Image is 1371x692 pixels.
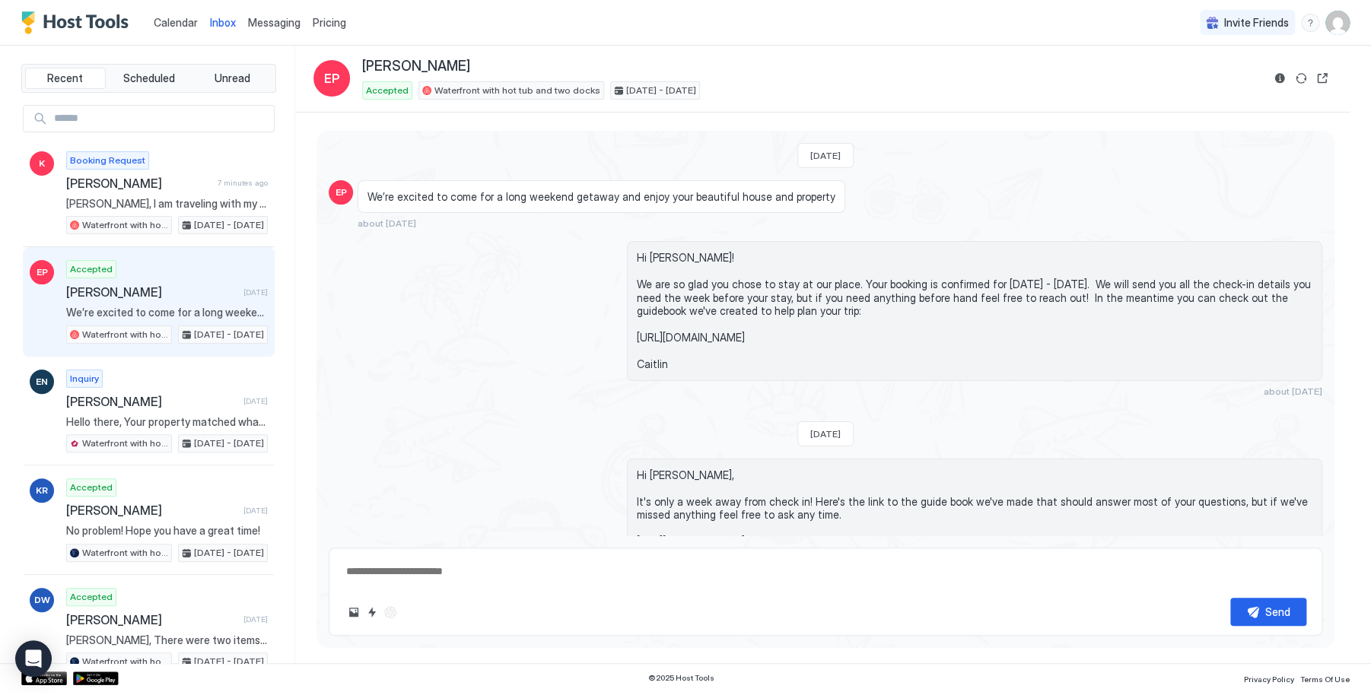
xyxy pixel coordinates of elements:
[66,197,268,211] span: [PERSON_NAME], I am traveling with my three friends, (all senior women) for a quiet getaway of Fr...
[648,673,714,683] span: © 2025 Host Tools
[48,106,274,132] input: Input Field
[82,436,168,450] span: Waterfront with hot tub and two docks
[1230,598,1306,626] button: Send
[66,415,268,429] span: Hello there, Your property matched what we are looking at for our vacation with my wife. My compa...
[70,372,99,386] span: Inquiry
[243,614,268,624] span: [DATE]
[218,178,268,188] span: 7 minutes ago
[34,593,50,607] span: DW
[1313,69,1331,87] button: Open reservation
[313,16,346,30] span: Pricing
[1264,386,1322,397] span: about [DATE]
[66,633,268,647] span: [PERSON_NAME], There were two items left behind from our stay. One is an [MEDICAL_DATA] left in t...
[123,71,175,85] span: Scheduled
[345,603,363,621] button: Upload image
[1265,604,1290,620] div: Send
[810,428,841,440] span: [DATE]
[82,655,168,668] span: Waterfront with hot tub and two docks
[15,640,52,677] div: Open Intercom Messenger
[82,218,168,232] span: Waterfront with hot tub and two docks
[70,154,145,167] span: Booking Request
[243,287,268,297] span: [DATE]
[21,64,276,93] div: tab-group
[194,436,264,450] span: [DATE] - [DATE]
[210,16,236,29] span: Inbox
[66,394,237,409] span: [PERSON_NAME]
[1224,16,1289,30] span: Invite Friends
[37,265,48,279] span: EP
[73,671,119,685] a: Google Play Store
[66,284,237,300] span: [PERSON_NAME]
[1292,69,1310,87] button: Sync reservation
[154,16,198,29] span: Calendar
[434,84,600,97] span: Waterfront with hot tub and two docks
[1301,14,1319,32] div: menu
[336,186,347,199] span: EP
[66,306,268,319] span: We’re excited to come for a long weekend getaway and enjoy your beautiful house and property
[25,68,106,89] button: Recent
[637,251,1312,371] span: Hi [PERSON_NAME]! We are so glad you chose to stay at our place. Your booking is confirmed for [D...
[367,190,835,204] span: We’re excited to come for a long weekend getaway and enjoy your beautiful house and property
[243,396,268,406] span: [DATE]
[1325,11,1350,35] div: User profile
[1244,675,1294,684] span: Privacy Policy
[21,671,67,685] a: App Store
[39,157,45,170] span: K
[210,14,236,30] a: Inbox
[66,176,212,191] span: [PERSON_NAME]
[66,503,237,518] span: [PERSON_NAME]
[366,84,409,97] span: Accepted
[637,468,1312,615] span: Hi [PERSON_NAME], It's only a week away from check in! Here's the link to the guide book we've ma...
[194,655,264,668] span: [DATE] - [DATE]
[248,14,301,30] a: Messaging
[215,71,250,85] span: Unread
[1244,670,1294,686] a: Privacy Policy
[154,14,198,30] a: Calendar
[36,375,48,389] span: EN
[82,328,168,341] span: Waterfront with hot tub and two docks
[194,546,264,560] span: [DATE] - [DATE]
[810,150,841,161] span: [DATE]
[66,524,268,538] span: No problem! Hope you have a great time!
[194,218,264,232] span: [DATE] - [DATE]
[248,16,301,29] span: Messaging
[626,84,696,97] span: [DATE] - [DATE]
[194,328,264,341] span: [DATE] - [DATE]
[66,612,237,627] span: [PERSON_NAME]
[21,11,135,34] a: Host Tools Logo
[363,603,381,621] button: Quick reply
[1271,69,1289,87] button: Reservation information
[82,546,168,560] span: Waterfront with hot tub and two docks
[1300,670,1350,686] a: Terms Of Use
[109,68,189,89] button: Scheduled
[47,71,83,85] span: Recent
[70,590,113,604] span: Accepted
[70,481,113,494] span: Accepted
[243,506,268,516] span: [DATE]
[70,262,113,276] span: Accepted
[36,484,48,497] span: KR
[324,69,340,87] span: EP
[362,58,470,75] span: [PERSON_NAME]
[1300,675,1350,684] span: Terms Of Use
[192,68,272,89] button: Unread
[358,217,416,229] span: about [DATE]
